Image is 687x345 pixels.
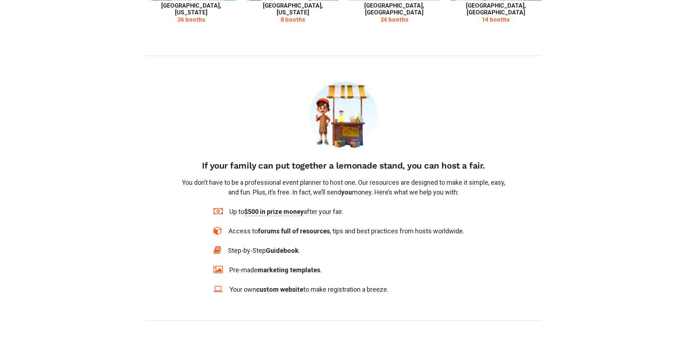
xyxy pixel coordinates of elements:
div: Step-by-Step . [228,246,300,255]
p: [GEOGRAPHIC_DATA], [GEOGRAPHIC_DATA] [450,2,541,16]
div: Pre-made . [229,265,322,275]
div: Your own to make registration a breeze. [229,284,388,294]
p: 24 booths [349,16,440,23]
p: [GEOGRAPHIC_DATA], [US_STATE] [247,2,338,16]
p: You don’t have to be a professional event planner to host one. Our resources are designed to make... [180,178,507,197]
p: 36 booths [146,16,237,23]
span: you [341,188,352,196]
p: 14 booths [450,16,541,23]
span: Guidebook [266,247,299,254]
img: 0-d9c7337e5939766b5bd83be7aff25bd29fdf7b076bbb7defacbb3d475400110f.png [309,82,378,151]
span: forums full of resources [258,227,330,235]
p: [GEOGRAPHIC_DATA], [GEOGRAPHIC_DATA] [349,2,440,16]
h4: If your family can put together a lemonade stand, you can host a fair. [180,161,507,171]
span: $500 in prize money [244,208,304,216]
span: custom website [256,286,303,293]
span: marketing templates [257,266,320,274]
div: Up to after your fair. [229,207,343,216]
div: Access to , tips and best practices from hosts worldwide. [229,226,464,236]
p: [GEOGRAPHIC_DATA], [US_STATE] [146,2,237,16]
p: 8 booths [247,16,338,23]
